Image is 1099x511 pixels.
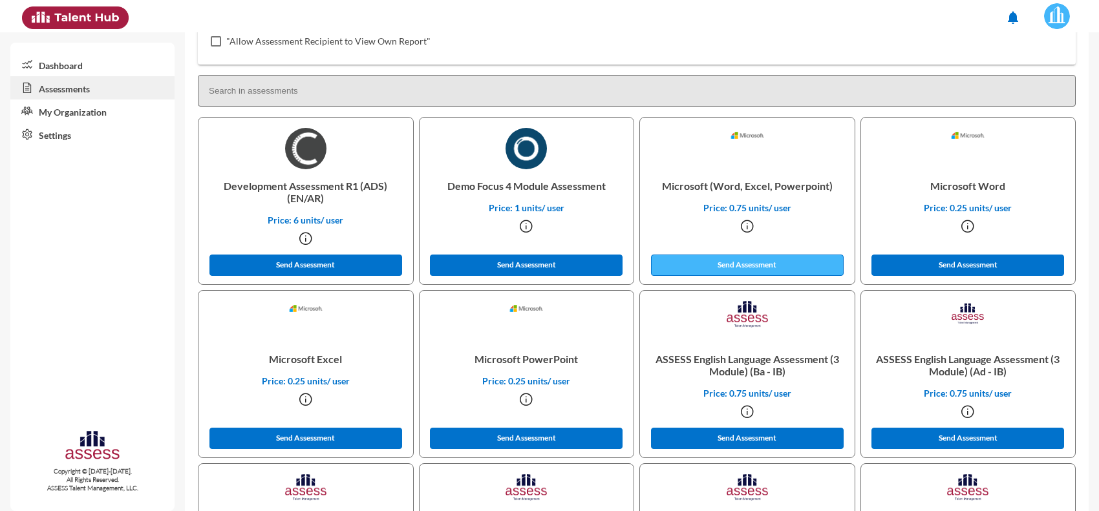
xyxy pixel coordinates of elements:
p: Microsoft Excel [209,342,403,375]
button: Send Assessment [430,428,623,449]
button: Send Assessment [430,255,623,276]
p: ASSESS English Language Assessment (3 Module) (Ba - IB) [650,342,844,388]
p: Copyright © [DATE]-[DATE]. All Rights Reserved. ASSESS Talent Management, LLC. [10,467,175,492]
p: Price: 0.25 units/ user [430,375,624,386]
p: Price: 0.25 units/ user [871,202,1065,213]
p: Price: 0.75 units/ user [871,388,1065,399]
button: Send Assessment [871,255,1064,276]
span: "Allow Assessment Recipient to View Own Report" [226,34,431,49]
a: My Organization [10,99,175,123]
a: Settings [10,123,175,146]
p: Microsoft PowerPoint [430,342,624,375]
a: Dashboard [10,53,175,76]
button: Send Assessment [209,428,402,449]
img: assesscompany-logo.png [64,429,122,464]
p: Development Assessment R1 (ADS) (EN/AR) [209,169,403,214]
p: Price: 0.75 units/ user [650,202,844,213]
button: Send Assessment [871,428,1064,449]
mat-icon: notifications [1005,10,1021,25]
button: Send Assessment [209,255,402,276]
input: Search in assessments [198,75,1076,107]
p: Demo Focus 4 Module Assessment [430,169,624,202]
button: Send Assessment [651,428,844,449]
p: Price: 1 units/ user [430,202,624,213]
p: Microsoft (Word, Excel, Powerpoint) [650,169,844,202]
p: Price: 0.25 units/ user [209,375,403,386]
p: Microsoft Word [871,169,1065,202]
p: Price: 6 units/ user [209,214,403,225]
p: Price: 0.75 units/ user [650,388,844,399]
button: Send Assessment [651,255,844,276]
p: ASSESS English Language Assessment (3 Module) (Ad - IB) [871,342,1065,388]
a: Assessments [10,76,175,99]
